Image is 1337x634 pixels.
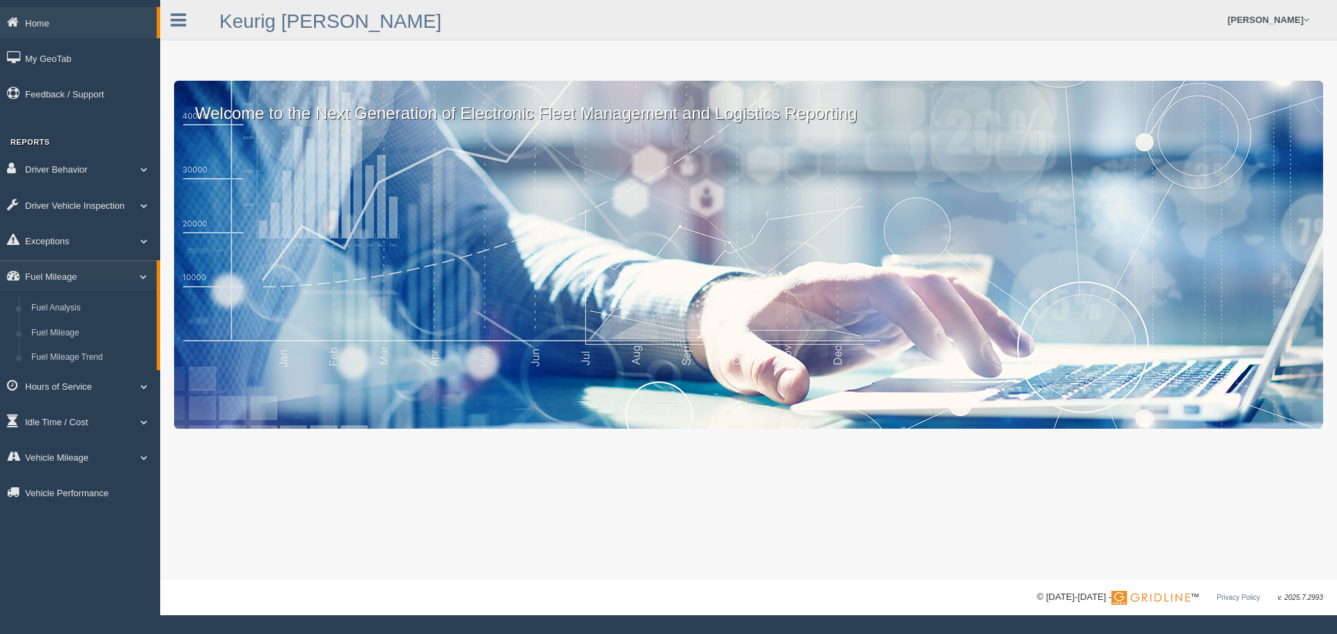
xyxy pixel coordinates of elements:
[1111,591,1190,605] img: Gridline
[25,345,157,370] a: Fuel Mileage Trend
[219,10,441,32] a: Keurig [PERSON_NAME]
[25,321,157,346] a: Fuel Mileage
[1217,594,1260,601] a: Privacy Policy
[25,296,157,321] a: Fuel Analysis
[174,81,1323,125] p: Welcome to the Next Generation of Electronic Fleet Management and Logistics Reporting
[1278,594,1323,601] span: v. 2025.7.2993
[1037,590,1323,605] div: © [DATE]-[DATE] - ™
